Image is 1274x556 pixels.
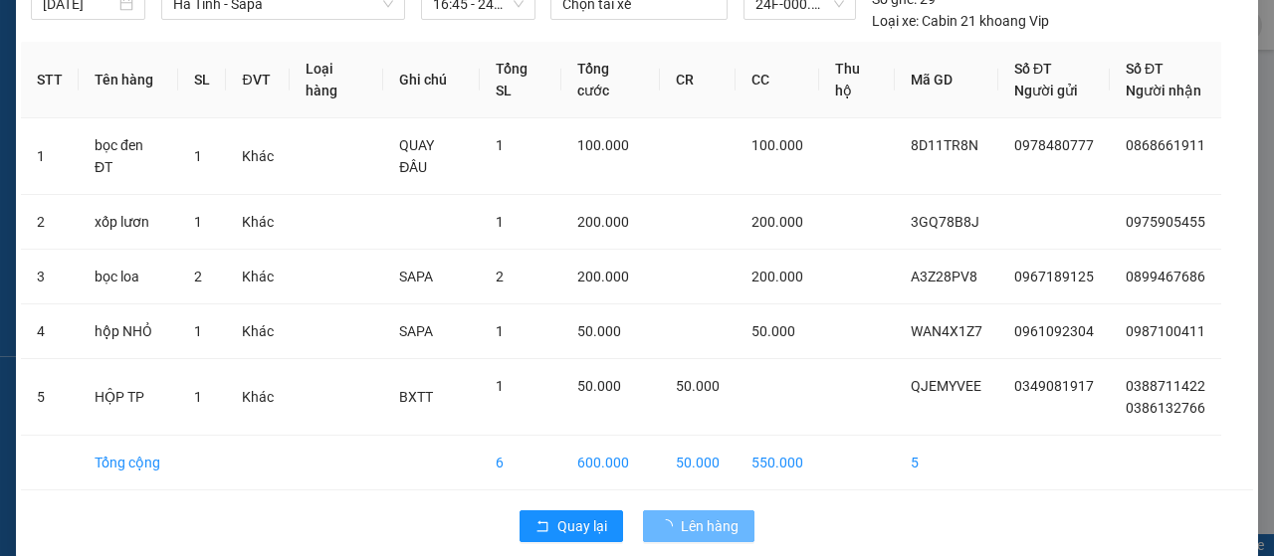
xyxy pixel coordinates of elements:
span: 200.000 [577,269,629,284]
div: Cabin 21 khoang Vip [872,10,1049,32]
span: 0899467686 [1126,269,1205,284]
span: 0978480777 [1014,137,1094,153]
th: Tên hàng [79,42,178,118]
span: Loại xe: [872,10,919,32]
b: [DOMAIN_NAME] [266,16,481,49]
td: Khác [226,359,290,436]
span: 50.000 [577,378,621,394]
th: STT [21,42,79,118]
span: 1 [194,148,202,164]
span: QUAY ĐẦU [399,137,434,175]
th: CC [736,42,819,118]
td: 3 [21,250,79,304]
span: 0987100411 [1126,323,1205,339]
td: bọc loa [79,250,178,304]
span: 0967189125 [1014,269,1094,284]
td: Khác [226,118,290,195]
th: Mã GD [895,42,998,118]
span: 0386132766 [1126,400,1205,416]
button: Lên hàng [643,510,754,542]
span: BXTT [399,389,433,405]
span: 0349081917 [1014,378,1094,394]
span: SAPA [399,323,433,339]
td: 550.000 [736,436,819,490]
span: 0388711422 [1126,378,1205,394]
span: WAN4X1Z7 [911,323,982,339]
span: 0961092304 [1014,323,1094,339]
td: 5 [895,436,998,490]
span: 2 [496,269,504,284]
th: ĐVT [226,42,290,118]
th: Tổng SL [480,42,561,118]
span: 200.000 [577,214,629,230]
span: A3Z28PV8 [911,269,977,284]
span: SAPA [399,269,433,284]
button: rollbackQuay lại [520,510,623,542]
span: 1 [496,378,504,394]
span: 0868661911 [1126,137,1205,153]
span: Số ĐT [1014,61,1052,77]
span: 1 [496,323,504,339]
td: hộp NHỎ [79,304,178,359]
td: 4 [21,304,79,359]
td: 5 [21,359,79,436]
span: 1 [194,389,202,405]
span: 50.000 [577,323,621,339]
td: 50.000 [660,436,736,490]
h2: QJEMYVEE [11,115,160,148]
td: Khác [226,304,290,359]
span: 200.000 [751,214,803,230]
span: 1 [194,214,202,230]
th: Thu hộ [819,42,895,118]
td: 2 [21,195,79,250]
span: 2 [194,269,202,284]
span: rollback [535,519,549,535]
span: Người gửi [1014,83,1078,98]
span: 0975905455 [1126,214,1205,230]
span: loading [659,519,681,533]
span: Người nhận [1126,83,1201,98]
span: QJEMYVEE [911,378,981,394]
span: Số ĐT [1126,61,1164,77]
span: Quay lại [557,515,607,537]
td: 6 [480,436,561,490]
th: Tổng cước [561,42,659,118]
td: Tổng cộng [79,436,178,490]
span: 1 [194,323,202,339]
span: 3GQ78B8J [911,214,979,230]
h2: VP Nhận: Văn phòng Lào Cai [105,115,481,241]
th: Ghi chú [383,42,480,118]
span: 100.000 [577,137,629,153]
span: Lên hàng [681,515,739,537]
span: 50.000 [676,378,720,394]
span: 100.000 [751,137,803,153]
span: 1 [496,137,504,153]
td: 600.000 [561,436,659,490]
th: Loại hàng [290,42,383,118]
th: CR [660,42,736,118]
td: Khác [226,250,290,304]
td: xốp lươn [79,195,178,250]
td: HỘP TP [79,359,178,436]
td: Khác [226,195,290,250]
td: 1 [21,118,79,195]
span: 8D11TR8N [911,137,978,153]
td: bọc đen ĐT [79,118,178,195]
span: 1 [496,214,504,230]
span: 200.000 [751,269,803,284]
span: 50.000 [751,323,795,339]
b: [PERSON_NAME] (Vinh - Sapa) [84,25,299,101]
th: SL [178,42,226,118]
